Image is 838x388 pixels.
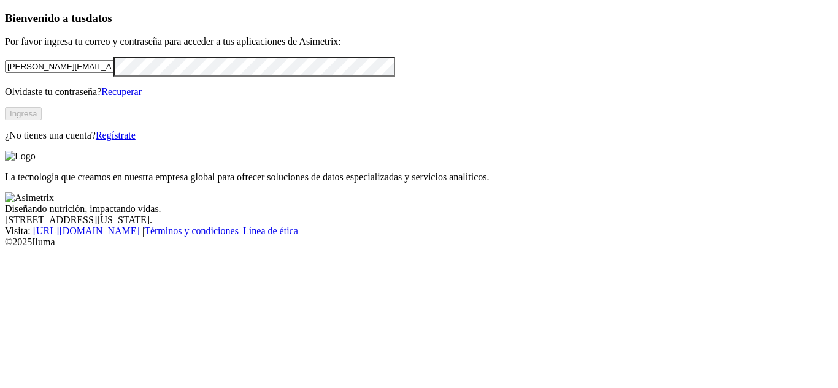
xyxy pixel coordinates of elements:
[5,204,833,215] div: Diseñando nutrición, impactando vidas.
[144,226,239,236] a: Términos y condiciones
[5,107,42,120] button: Ingresa
[96,130,136,140] a: Regístrate
[5,86,833,97] p: Olvidaste tu contraseña?
[5,237,833,248] div: © 2025 Iluma
[5,172,833,183] p: La tecnología que creamos en nuestra empresa global para ofrecer soluciones de datos especializad...
[5,12,833,25] h3: Bienvenido a tus
[101,86,142,97] a: Recuperar
[5,130,833,141] p: ¿No tienes una cuenta?
[5,226,833,237] div: Visita : | |
[5,36,833,47] p: Por favor ingresa tu correo y contraseña para acceder a tus aplicaciones de Asimetrix:
[33,226,140,236] a: [URL][DOMAIN_NAME]
[86,12,112,25] span: datos
[5,215,833,226] div: [STREET_ADDRESS][US_STATE].
[243,226,298,236] a: Línea de ética
[5,192,54,204] img: Asimetrix
[5,60,113,73] input: Tu correo
[5,151,36,162] img: Logo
